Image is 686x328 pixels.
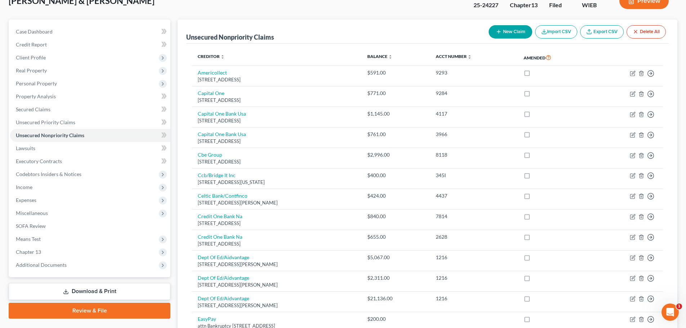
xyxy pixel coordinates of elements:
[9,303,170,319] a: Review & File
[16,28,53,35] span: Case Dashboard
[10,116,170,129] a: Unsecured Priority Claims
[198,131,246,137] a: Capital One Bank Usa
[16,197,36,203] span: Expenses
[676,304,682,309] span: 1
[220,55,225,59] i: unfold_more
[198,302,356,309] div: [STREET_ADDRESS][PERSON_NAME]
[549,1,570,9] div: Filed
[186,33,274,41] div: Unsecured Nonpriority Claims
[16,210,48,216] span: Miscellaneous
[10,142,170,155] a: Lawsuits
[16,184,32,190] span: Income
[9,283,170,300] a: Download & Print
[198,90,224,96] a: Capital One
[198,117,356,124] div: [STREET_ADDRESS]
[198,138,356,145] div: [STREET_ADDRESS]
[535,25,577,39] button: Import CSV
[436,254,512,261] div: 1216
[198,97,356,104] div: [STREET_ADDRESS]
[436,172,512,179] div: 345I
[436,54,472,59] a: Acct Number unfold_more
[367,90,424,97] div: $771.00
[16,158,62,164] span: Executory Contracts
[436,274,512,282] div: 1216
[436,69,512,76] div: 9293
[367,172,424,179] div: $400.00
[16,41,47,48] span: Credit Report
[16,236,41,242] span: Means Test
[198,261,356,268] div: [STREET_ADDRESS][PERSON_NAME]
[198,54,225,59] a: Creditor unfold_more
[367,54,393,59] a: Balance unfold_more
[16,223,46,229] span: SOFA Review
[198,76,356,83] div: [STREET_ADDRESS]
[198,199,356,206] div: [STREET_ADDRESS][PERSON_NAME]
[436,233,512,241] div: 2628
[16,80,57,86] span: Personal Property
[627,25,666,39] button: Delete All
[198,111,246,117] a: Capital One Bank Usa
[367,254,424,261] div: $5,067.00
[582,1,608,9] div: WIEB
[580,25,624,39] a: Export CSV
[10,25,170,38] a: Case Dashboard
[10,103,170,116] a: Secured Claims
[436,213,512,220] div: 7814
[16,93,56,99] span: Property Analysis
[198,172,236,178] a: Ccb/Bridge It Inc
[367,69,424,76] div: $591.00
[518,49,591,66] th: Amended
[10,38,170,51] a: Credit Report
[198,254,249,260] a: Dept Of Ed/Aidvantage
[16,132,84,138] span: Unsecured Nonpriority Claims
[198,213,242,219] a: Credit One Bank Na
[662,304,679,321] iframe: Intercom live chat
[198,69,227,76] a: Americollect
[16,119,75,125] span: Unsecured Priority Claims
[436,295,512,302] div: 1216
[198,316,216,322] a: EasyPay
[436,151,512,158] div: 8118
[16,106,50,112] span: Secured Claims
[198,234,242,240] a: Credit One Bank Na
[367,131,424,138] div: $761.00
[474,1,498,9] div: 25-24227
[367,315,424,323] div: $200.00
[16,54,46,60] span: Client Profile
[198,295,249,301] a: Dept Of Ed/Aidvantage
[367,213,424,220] div: $840.00
[531,1,538,8] span: 13
[367,151,424,158] div: $2,996.00
[16,145,35,151] span: Lawsuits
[10,220,170,233] a: SOFA Review
[198,158,356,165] div: [STREET_ADDRESS]
[367,192,424,199] div: $424.00
[367,295,424,302] div: $21,136.00
[16,67,47,73] span: Real Property
[198,241,356,247] div: [STREET_ADDRESS]
[10,90,170,103] a: Property Analysis
[198,152,222,158] a: Cbe Group
[198,193,247,199] a: Celtic Bank/Contfinco
[510,1,538,9] div: Chapter
[16,171,81,177] span: Codebtors Insiders & Notices
[16,262,67,268] span: Additional Documents
[436,90,512,97] div: 9284
[198,275,249,281] a: Dept Of Ed/Aidvantage
[467,55,472,59] i: unfold_more
[10,129,170,142] a: Unsecured Nonpriority Claims
[367,274,424,282] div: $2,311.00
[367,110,424,117] div: $1,145.00
[436,131,512,138] div: 3966
[436,192,512,199] div: 4437
[388,55,393,59] i: unfold_more
[367,233,424,241] div: $655.00
[198,220,356,227] div: [STREET_ADDRESS]
[198,179,356,186] div: [STREET_ADDRESS][US_STATE]
[436,110,512,117] div: 4117
[10,155,170,168] a: Executory Contracts
[489,25,532,39] button: New Claim
[198,282,356,288] div: [STREET_ADDRESS][PERSON_NAME]
[16,249,41,255] span: Chapter 13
